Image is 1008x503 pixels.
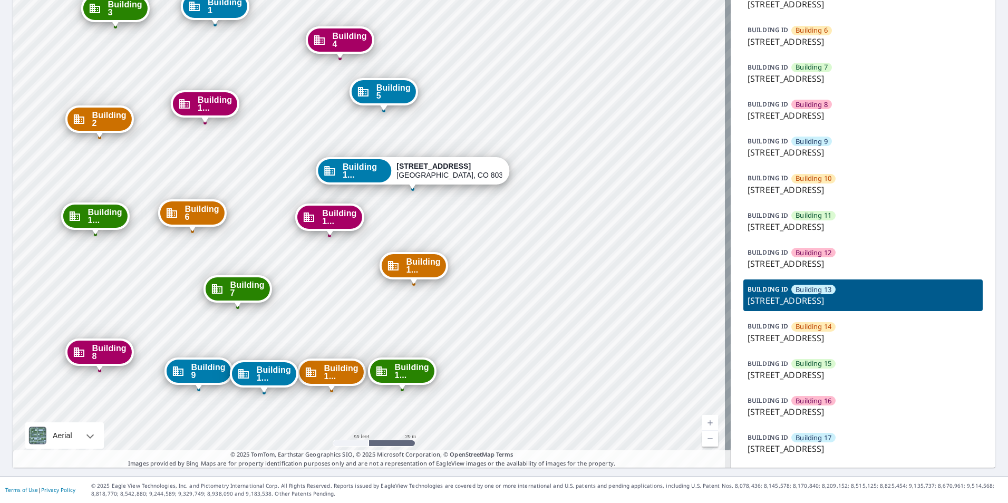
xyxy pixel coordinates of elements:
div: Aerial [25,422,104,449]
p: BUILDING ID [748,248,788,257]
span: Building 8 [92,344,127,360]
div: Dropped pin, building Building 10, Commercial property, 3195 Westwood Court Boulder, CO 80304 [297,359,366,391]
p: BUILDING ID [748,25,788,34]
a: Privacy Policy [41,486,75,494]
p: [STREET_ADDRESS] [748,405,978,418]
span: Building 10 [796,173,831,183]
div: Dropped pin, building Building 8, Commercial property, 3195 Westwood Court Boulder, CO 80304 [65,338,134,371]
span: Building 3 [108,1,142,16]
a: Current Level 19, Zoom Out [702,431,718,447]
p: [STREET_ADDRESS] [748,183,978,196]
span: Building 1... [322,209,356,225]
span: Building 1... [395,363,429,379]
div: Dropped pin, building Building 17, Commercial property, 3195 Westwood Court Boulder, CO 80304 [230,360,298,393]
p: | [5,487,75,493]
div: Dropped pin, building Building 14, Commercial property, 3195 Westwood Court Boulder, CO 80304 [380,252,448,285]
div: Dropped pin, building Building 2, Commercial property, 3195 Westwood Court Boulder, CO 80304 [65,105,134,138]
div: Dropped pin, building Building 7, Commercial property, 3195 Westwood Court Boulder, CO 80304 [203,275,272,308]
p: BUILDING ID [748,63,788,72]
span: Building 12 [796,248,831,258]
p: [STREET_ADDRESS] [748,146,978,159]
div: Dropped pin, building Building 12, Commercial property, 3195 Westwood Court Boulder, CO 80304 [295,204,364,236]
span: Building 1... [257,366,291,382]
p: BUILDING ID [748,137,788,146]
span: Building 9 [191,363,226,379]
span: Building 6 [796,25,828,35]
p: BUILDING ID [748,211,788,220]
a: Terms of Use [5,486,38,494]
div: Dropped pin, building Building 9, Commercial property, 3195 Westwood Court Boulder, CO 80304 [164,357,233,390]
span: Building 15 [796,359,831,369]
p: BUILDING ID [748,322,788,331]
span: Building 1... [88,208,122,224]
span: Building 7 [796,62,828,72]
p: [STREET_ADDRESS] [748,72,978,85]
p: [STREET_ADDRESS] [748,332,978,344]
div: Aerial [50,422,75,449]
p: © 2025 Eagle View Technologies, Inc. and Pictometry International Corp. All Rights Reserved. Repo... [91,482,1003,498]
div: Dropped pin, building Building 5, Commercial property, 3195 Westwood Court Boulder, CO 80304 [350,78,418,111]
div: Dropped pin, building Building 13, Commercial property, 3195 Westwood Court Boulder, CO 80304 [316,157,510,190]
a: Current Level 19, Zoom In [702,415,718,431]
a: OpenStreetMap [450,450,494,458]
p: [STREET_ADDRESS] [748,257,978,270]
a: Terms [496,450,513,458]
span: Building 1... [343,163,386,179]
p: BUILDING ID [748,285,788,294]
div: Dropped pin, building Building 6, Commercial property, 3195 Westwood Court Boulder, CO 80304 [158,199,227,232]
span: Building 16 [796,396,831,406]
div: [GEOGRAPHIC_DATA], CO 80304 [396,162,502,180]
p: BUILDING ID [748,433,788,442]
div: Dropped pin, building Building 4, Commercial property, 3195 Westwood Court Boulder, CO 80304 [306,26,374,59]
div: Dropped pin, building Building 11, Commercial property, 3195 Westwood Court Boulder, CO 80304 [368,357,437,390]
span: Building 1... [324,364,358,380]
span: Building 11 [796,210,831,220]
span: Building 8 [796,100,828,110]
span: Building 2 [92,111,127,127]
div: Dropped pin, building Building 15, Commercial property, 3195 Westwood Court Boulder, CO 80304 [61,202,130,235]
p: Images provided by Bing Maps are for property identification purposes only and are not a represen... [13,450,731,468]
p: BUILDING ID [748,100,788,109]
p: [STREET_ADDRESS] [748,35,978,48]
span: Building 5 [376,84,411,100]
p: BUILDING ID [748,173,788,182]
p: [STREET_ADDRESS] [748,294,978,307]
span: © 2025 TomTom, Earthstar Geographics SIO, © 2025 Microsoft Corporation, © [230,450,513,459]
span: Building 14 [796,322,831,332]
span: Building 7 [230,281,265,297]
span: Building 13 [796,285,831,295]
p: [STREET_ADDRESS] [748,369,978,381]
span: Building 9 [796,137,828,147]
p: BUILDING ID [748,396,788,405]
span: Building 17 [796,433,831,443]
p: [STREET_ADDRESS] [748,442,978,455]
span: Building 4 [333,32,367,48]
p: [STREET_ADDRESS] [748,109,978,122]
div: Dropped pin, building Building 16, Commercial property, 3195 Westwood Court Boulder, CO 80304 [171,90,239,123]
strong: [STREET_ADDRESS] [396,162,471,170]
span: Building 1... [406,258,441,274]
span: Building 6 [185,205,219,221]
span: Building 1... [198,96,232,112]
p: [STREET_ADDRESS] [748,220,978,233]
p: BUILDING ID [748,359,788,368]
